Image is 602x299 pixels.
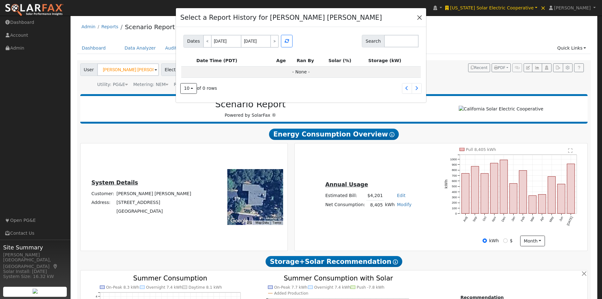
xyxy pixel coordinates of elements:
[183,35,203,48] span: Dates
[203,35,212,48] a: <
[328,57,364,64] div: Solar (%)
[180,83,197,94] button: 10
[270,35,279,48] a: >
[196,57,272,64] div: Date Time (PDT)
[180,13,382,23] h4: Select a Report History for [PERSON_NAME] [PERSON_NAME]
[276,57,292,64] div: Age
[362,35,384,47] span: Search
[180,83,217,94] div: of 0 rows
[368,57,419,64] div: Storage (kW)
[297,57,324,64] div: Ran By
[181,66,421,77] td: - None -
[184,86,190,91] span: 10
